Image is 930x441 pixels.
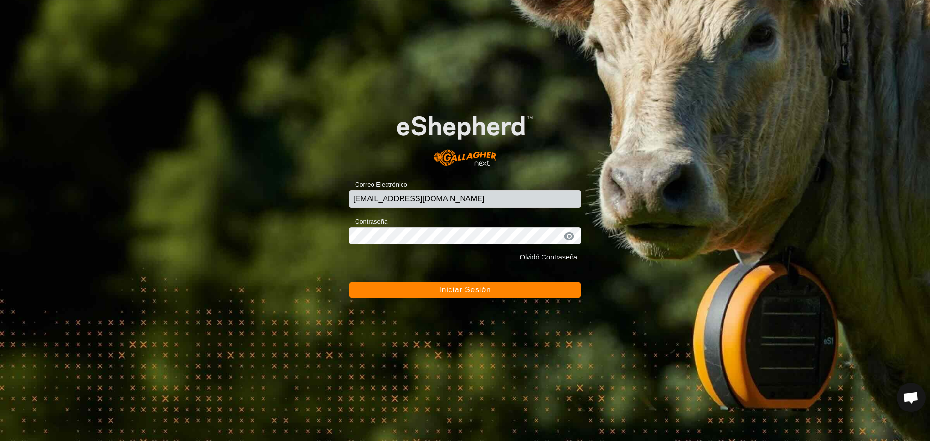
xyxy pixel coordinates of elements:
[349,282,581,298] button: Iniciar Sesión
[349,217,387,227] label: Contraseña
[520,253,577,261] a: Olvidó Contraseña
[372,96,558,176] img: Logo de eShepherd
[439,286,491,294] span: Iniciar Sesión
[897,383,926,412] a: Chat abierto
[349,190,581,208] input: Correo Electrónico
[349,180,407,190] label: Correo Electrónico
